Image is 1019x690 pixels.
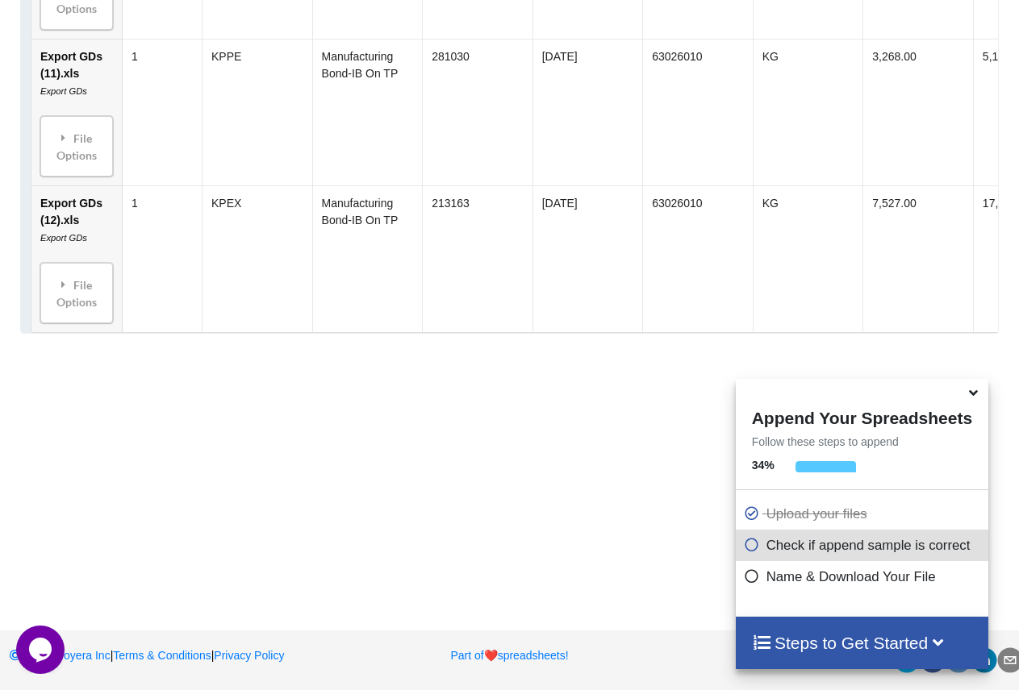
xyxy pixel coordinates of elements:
[744,535,984,555] p: Check if append sample is correct
[643,185,754,332] td: 63026010
[122,185,202,332] td: 1
[312,39,423,185] td: Manufacturing Bond-IB On TP
[484,649,498,662] span: heart
[31,185,122,332] td: Export GDs (12).xls
[45,268,108,318] div: File Options
[744,504,984,524] p: Upload your files
[422,185,532,332] td: 213163
[202,185,312,332] td: KPEX
[532,185,643,332] td: [DATE]
[863,185,974,332] td: 7,527.00
[946,647,971,673] div: reddit
[753,39,863,185] td: KG
[736,404,988,428] h4: Append Your Spreadsheets
[894,647,920,673] div: twitter
[920,647,946,673] div: facebook
[752,633,972,653] h4: Steps to Get Started
[113,649,211,662] a: Terms & Conditions
[45,121,108,172] div: File Options
[312,185,423,332] td: Manufacturing Bond-IB On TP
[16,626,68,674] iframe: chat widget
[214,649,284,662] a: Privacy Policy
[744,567,984,587] p: Name & Download Your File
[736,434,988,450] p: Follow these steps to append
[752,459,775,472] b: 34 %
[40,233,87,243] i: Export GDs
[9,649,111,662] a: 2025Woyera Inc
[422,39,532,185] td: 281030
[202,39,312,185] td: KPPE
[753,185,863,332] td: KG
[863,39,974,185] td: 3,268.00
[532,39,643,185] td: [DATE]
[971,647,997,673] div: linkedin
[450,649,568,662] a: Part ofheartspreadsheets!
[643,39,754,185] td: 63026010
[31,39,122,185] td: Export GDs (11).xls
[40,86,87,96] i: Export GDs
[122,39,202,185] td: 1
[9,647,332,663] p: | |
